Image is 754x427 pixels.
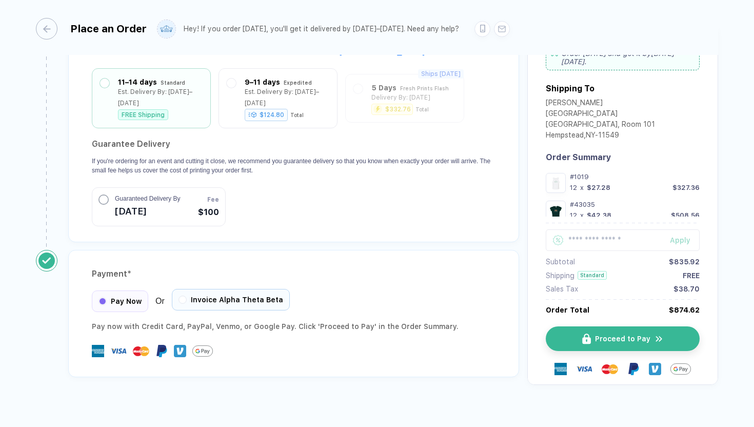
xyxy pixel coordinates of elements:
img: Paypal [155,345,168,357]
span: [DATE] [115,203,180,220]
div: Shipping [546,271,574,280]
div: Payment [92,266,495,282]
span: Fee [207,195,219,204]
div: 11–14 days StandardEst. Delivery By: [DATE]–[DATE]FREE Shipping [100,76,203,120]
div: Est. Delivery By: [DATE]–[DATE] [118,86,203,109]
img: icon [582,334,591,344]
span: Proceed to Pay [595,335,650,343]
div: Sales Tax [546,285,578,293]
div: FREE [683,271,700,280]
div: Or [92,290,290,312]
div: 9–11 days ExpeditedEst. Delivery By: [DATE]–[DATE]$124.80Total [227,76,329,120]
div: $327.36 [672,184,700,191]
img: 8d9f23f0-7f79-4e6e-acb3-69dc8317136a_nt_front_1757365713248.jpg [548,176,563,190]
div: Hey! If you order [DATE], you'll get it delivered by [DATE]–[DATE]. Need any help? [184,25,459,33]
div: Order [DATE] and get it by [DATE]–[DATE] . [546,45,700,70]
span: Invoice Alpha Theta Beta [191,296,283,304]
div: $27.28 [587,184,610,191]
div: FREE Shipping [118,109,168,120]
div: $835.92 [669,258,700,266]
img: Venmo [174,345,186,357]
div: Order Total [546,306,589,314]
div: x [579,211,585,219]
img: 4814e5e6-6a59-4d9e-a992-0ee6061893e3_nt_front_1757382743782.jpg [548,203,563,218]
div: Place an Order [70,23,147,35]
div: Total [290,112,304,118]
img: GPay [670,359,691,379]
div: Est. Delivery By: [DATE]–[DATE] [245,86,329,109]
img: Venmo [649,363,661,375]
div: [GEOGRAPHIC_DATA], Room 101 [546,120,655,131]
p: If you're ordering for an event and cutting it close, we recommend you guarantee delivery so that... [92,157,495,175]
img: master-card [133,343,149,359]
div: [PERSON_NAME] [546,99,655,109]
div: Expedited [284,77,312,88]
div: Invoice Alpha Theta Beta [172,289,290,310]
div: Shipping To [546,84,594,93]
div: 9–11 days [245,76,280,88]
div: Hempstead , NY - 11549 [546,131,655,142]
button: Apply [657,229,700,251]
span: Pay Now [111,297,142,305]
img: visa [110,343,127,359]
div: Pay now with Credit Card, PayPal , Venmo , or Google Pay. Click 'Proceed to Pay' in the Order Sum... [92,320,495,333]
div: Pay Now [92,290,148,312]
div: Subtotal [546,258,575,266]
span: $100 [198,206,219,219]
img: user profile [157,20,175,38]
img: express [92,345,104,357]
div: [GEOGRAPHIC_DATA] [546,109,655,120]
div: $42.38 [587,211,611,219]
div: $124.80 [245,109,288,121]
button: iconProceed to Payicon [546,326,700,351]
div: 12 [570,211,577,219]
div: $38.70 [673,285,700,293]
div: 12 [570,184,577,191]
img: master-card [602,361,618,377]
img: icon [654,334,664,344]
div: Standard [578,271,607,280]
div: Apply [670,236,700,244]
div: #1019 [570,173,700,181]
div: $508.56 [671,211,700,219]
div: 11–14 days [118,76,157,88]
img: express [554,363,567,375]
span: Guaranteed Delivery By [115,194,180,203]
button: Guaranteed Delivery By[DATE]Fee$100 [92,187,226,226]
img: visa [576,361,592,377]
div: x [579,184,585,191]
div: Standard [161,77,185,88]
div: $874.62 [669,306,700,314]
img: Paypal [627,363,640,375]
h2: Guarantee Delivery [92,136,495,152]
div: Order Summary [546,152,700,162]
div: #43035 [570,201,700,208]
img: GPay [192,341,213,361]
